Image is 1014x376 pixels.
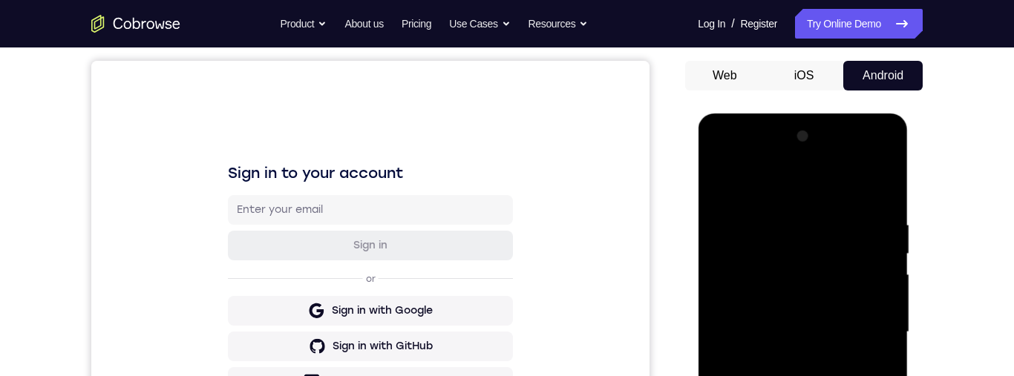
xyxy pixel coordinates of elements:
[698,9,725,39] a: Log In
[137,102,422,122] h1: Sign in to your account
[685,61,765,90] button: Web
[235,314,347,329] div: Sign in with Intercom
[145,142,413,156] input: Enter your email
[137,342,422,372] button: Sign in with Zendesk
[741,9,777,39] a: Register
[137,271,422,300] button: Sign in with GitHub
[237,349,346,364] div: Sign in with Zendesk
[137,235,422,265] button: Sign in with Google
[91,15,180,33] a: Go to the home page
[241,278,341,293] div: Sign in with GitHub
[272,212,287,224] p: or
[281,9,327,39] button: Product
[795,9,923,39] a: Try Online Demo
[241,243,341,257] div: Sign in with Google
[402,9,431,39] a: Pricing
[765,61,844,90] button: iOS
[344,9,383,39] a: About us
[137,170,422,199] button: Sign in
[137,306,422,336] button: Sign in with Intercom
[529,9,589,39] button: Resources
[843,61,923,90] button: Android
[731,15,734,33] span: /
[449,9,510,39] button: Use Cases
